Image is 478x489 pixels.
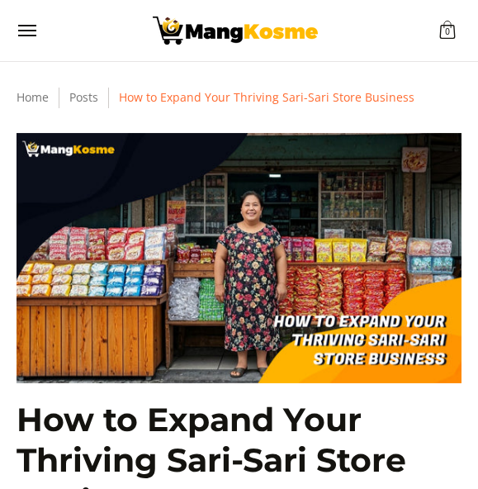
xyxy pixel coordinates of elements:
[69,89,98,105] a: Posts
[119,89,414,105] span: How to Expand Your Thriving Sari-Sari Store Business
[153,17,318,45] img: Upgrade Your Sari-Sari Store to the Next Level l Mang Kosme
[8,87,470,108] nav: Breadcrumbs
[443,27,452,37] span: 0
[17,133,461,383] img: how-to-expand-your-sari-sari-store-business-mang-kosme
[17,89,49,105] a: Home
